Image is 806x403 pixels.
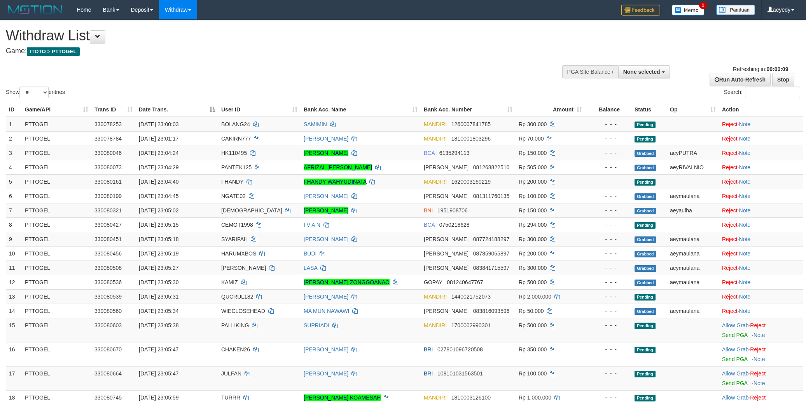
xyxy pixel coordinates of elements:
[739,308,751,314] a: Note
[221,179,243,185] span: FHANDY
[739,121,751,127] a: Note
[719,275,803,289] td: ·
[139,236,178,242] span: [DATE] 23:05:18
[301,102,421,117] th: Bank Acc. Name: activate to sort column ascending
[94,394,122,401] span: 330080745
[588,293,628,301] div: - - -
[22,366,91,390] td: PTTOGEL
[667,102,719,117] th: Op: activate to sort column ascending
[94,236,122,242] span: 330080451
[519,193,547,199] span: Rp 100.000
[94,207,122,214] span: 330080321
[437,370,483,377] span: Copy 108101031563501 to clipboard
[439,150,470,156] span: Copy 6135294113 to clipboard
[635,165,656,171] span: Grabbed
[6,304,22,318] td: 14
[588,192,628,200] div: - - -
[22,289,91,304] td: PTTOGEL
[22,160,91,174] td: PTTOGEL
[722,193,738,199] a: Reject
[424,236,469,242] span: [PERSON_NAME]
[754,380,765,386] a: Note
[6,160,22,174] td: 4
[6,174,22,189] td: 5
[667,203,719,217] td: aeyaulha
[519,236,547,242] span: Rp 300.000
[722,346,750,353] span: ·
[473,164,509,170] span: Copy 081268822510 to clipboard
[722,222,738,228] a: Reject
[710,73,771,86] a: Run Auto-Refresh
[588,346,628,353] div: - - -
[304,135,348,142] a: [PERSON_NAME]
[739,279,751,285] a: Note
[221,294,253,300] span: QUCRUL182
[94,164,122,170] span: 330080073
[722,265,738,271] a: Reject
[667,146,719,160] td: aeyPUTRA
[304,222,320,228] a: I V A N
[139,294,178,300] span: [DATE] 23:05:31
[451,294,491,300] span: Copy 1440021752073 to clipboard
[22,217,91,232] td: PTTOGEL
[722,322,750,328] span: ·
[421,102,516,117] th: Bank Acc. Number: activate to sort column ascending
[588,264,628,272] div: - - -
[473,308,509,314] span: Copy 083816093596 to clipboard
[94,370,122,377] span: 330080664
[139,164,178,170] span: [DATE] 23:04:29
[304,322,329,328] a: SUPRIADI
[437,346,483,353] span: Copy 027801096720508 to clipboard
[766,66,788,72] strong: 00:00:09
[585,102,631,117] th: Balance
[722,135,738,142] a: Reject
[588,207,628,214] div: - - -
[588,321,628,329] div: - - -
[304,279,390,285] a: [PERSON_NAME] ZONGGOANAO
[22,131,91,146] td: PTTOGEL
[424,207,433,214] span: BNI
[588,221,628,229] div: - - -
[623,69,660,75] span: None selected
[221,236,248,242] span: SYARIFAH
[304,121,327,127] a: SAMIMIN
[6,366,22,390] td: 17
[22,246,91,261] td: PTTOGEL
[667,246,719,261] td: aeymaulana
[6,189,22,203] td: 6
[519,207,547,214] span: Rp 150.000
[139,346,178,353] span: [DATE] 23:05:47
[94,222,122,228] span: 330080427
[221,164,252,170] span: PANTEK125
[519,346,547,353] span: Rp 350.000
[635,236,656,243] span: Grabbed
[424,179,447,185] span: MANDIRI
[562,65,618,78] div: PGA Site Balance /
[22,102,91,117] th: Game/API: activate to sort column ascending
[733,66,788,72] span: Refreshing in:
[304,150,348,156] a: [PERSON_NAME]
[739,150,751,156] a: Note
[722,380,747,386] a: Send PGA
[6,289,22,304] td: 13
[519,135,544,142] span: Rp 70.000
[672,5,705,16] img: Button%20Memo.svg
[719,246,803,261] td: ·
[22,275,91,289] td: PTTOGEL
[635,347,656,353] span: Pending
[719,203,803,217] td: ·
[635,323,656,329] span: Pending
[635,122,656,128] span: Pending
[519,370,547,377] span: Rp 100.000
[635,208,656,214] span: Grabbed
[424,164,469,170] span: [PERSON_NAME]
[451,135,491,142] span: Copy 1810001803296 to clipboard
[304,294,348,300] a: [PERSON_NAME]
[304,265,317,271] a: LASA
[635,179,656,186] span: Pending
[6,261,22,275] td: 11
[221,322,249,328] span: PALLIKING
[22,342,91,366] td: PTTOGEL
[221,346,250,353] span: CHAKEN26
[424,394,447,401] span: MANDIRI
